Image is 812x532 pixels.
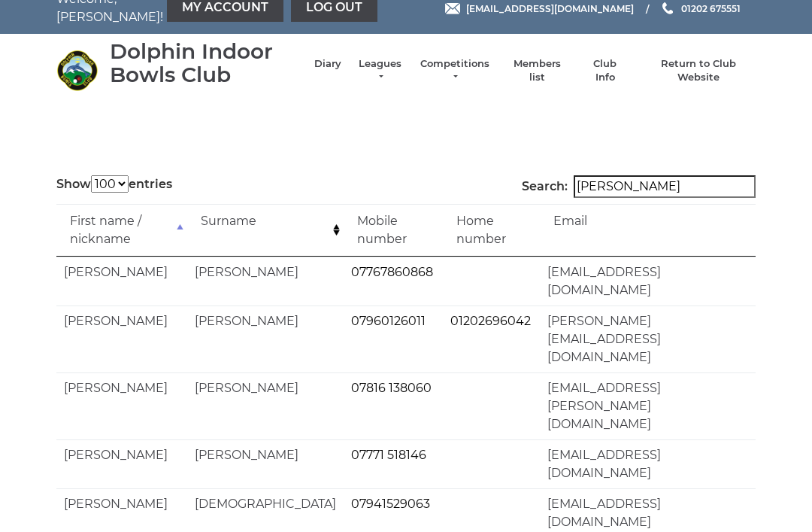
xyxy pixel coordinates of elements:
label: Show entries [56,175,172,193]
td: Email [540,204,756,257]
td: [PERSON_NAME] [56,306,187,372]
a: 07941529063 [351,497,430,511]
a: Return to Club Website [642,57,756,84]
span: [EMAIL_ADDRESS][DOMAIN_NAME] [466,2,634,14]
td: [EMAIL_ADDRESS][DOMAIN_NAME] [540,257,756,306]
td: [PERSON_NAME] [56,257,187,306]
a: 07767860868 [351,265,433,279]
a: Leagues [356,57,404,84]
a: Competitions [419,57,491,84]
img: Phone us [662,2,673,14]
a: 07816 138060 [351,381,432,395]
td: Mobile number [344,204,444,257]
td: [PERSON_NAME] [187,257,344,306]
td: [EMAIL_ADDRESS][PERSON_NAME][DOMAIN_NAME] [540,372,756,439]
a: Phone us 01202 675551 [660,2,741,16]
select: Showentries [91,175,129,193]
td: Home number [443,204,540,257]
a: 01202696042 [450,314,531,328]
td: [PERSON_NAME] [187,439,344,488]
a: Club Info [583,57,627,84]
td: [PERSON_NAME] [56,372,187,439]
a: 07771 518146 [351,448,426,462]
a: 07960126011 [351,314,426,328]
input: Search: [574,175,756,198]
a: Members list [505,57,568,84]
img: Email [445,3,460,14]
td: Surname: activate to sort column ascending [187,204,344,257]
img: Dolphin Indoor Bowls Club [56,50,98,91]
a: Email [EMAIL_ADDRESS][DOMAIN_NAME] [445,2,634,16]
td: [PERSON_NAME] [187,306,344,372]
div: Dolphin Indoor Bowls Club [110,40,299,87]
td: [PERSON_NAME][EMAIL_ADDRESS][DOMAIN_NAME] [540,306,756,372]
td: [EMAIL_ADDRESS][DOMAIN_NAME] [540,439,756,488]
a: Diary [314,57,341,71]
span: 01202 675551 [681,2,741,14]
label: Search: [522,175,756,198]
td: [PERSON_NAME] [56,439,187,488]
td: [PERSON_NAME] [187,372,344,439]
td: First name / nickname: activate to sort column descending [56,204,187,257]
